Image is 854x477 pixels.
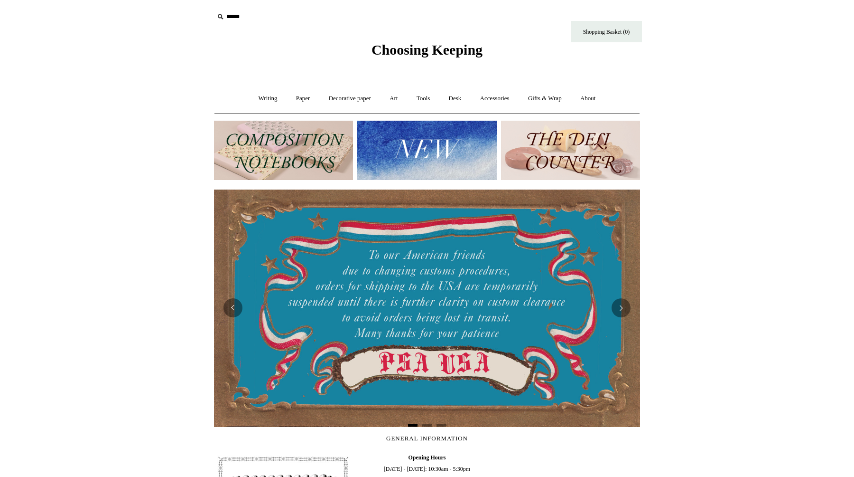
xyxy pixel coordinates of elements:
a: Art [381,86,406,111]
span: Choosing Keeping [371,42,483,57]
button: Page 3 [436,424,446,427]
a: Tools [408,86,439,111]
a: Shopping Basket (0) [571,21,642,42]
img: New.jpg__PID:f73bdf93-380a-4a35-bcfe-7823039498e1 [357,121,496,180]
a: Writing [250,86,286,111]
a: Gifts & Wrap [520,86,570,111]
button: Next [612,298,631,317]
a: Desk [440,86,470,111]
img: The Deli Counter [501,121,640,180]
button: Page 2 [422,424,432,427]
span: GENERAL INFORMATION [386,435,468,442]
a: Accessories [472,86,518,111]
button: Page 1 [408,424,418,427]
img: USA PSA .jpg__PID:33428022-6587-48b7-8b57-d7eefc91f15a [214,190,640,427]
a: Paper [288,86,319,111]
b: Opening Hours [408,454,446,461]
a: Choosing Keeping [371,49,483,56]
a: About [572,86,604,111]
img: 202302 Composition ledgers.jpg__PID:69722ee6-fa44-49dd-a067-31375e5d54ec [214,121,353,180]
a: Decorative paper [320,86,380,111]
button: Previous [223,298,242,317]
